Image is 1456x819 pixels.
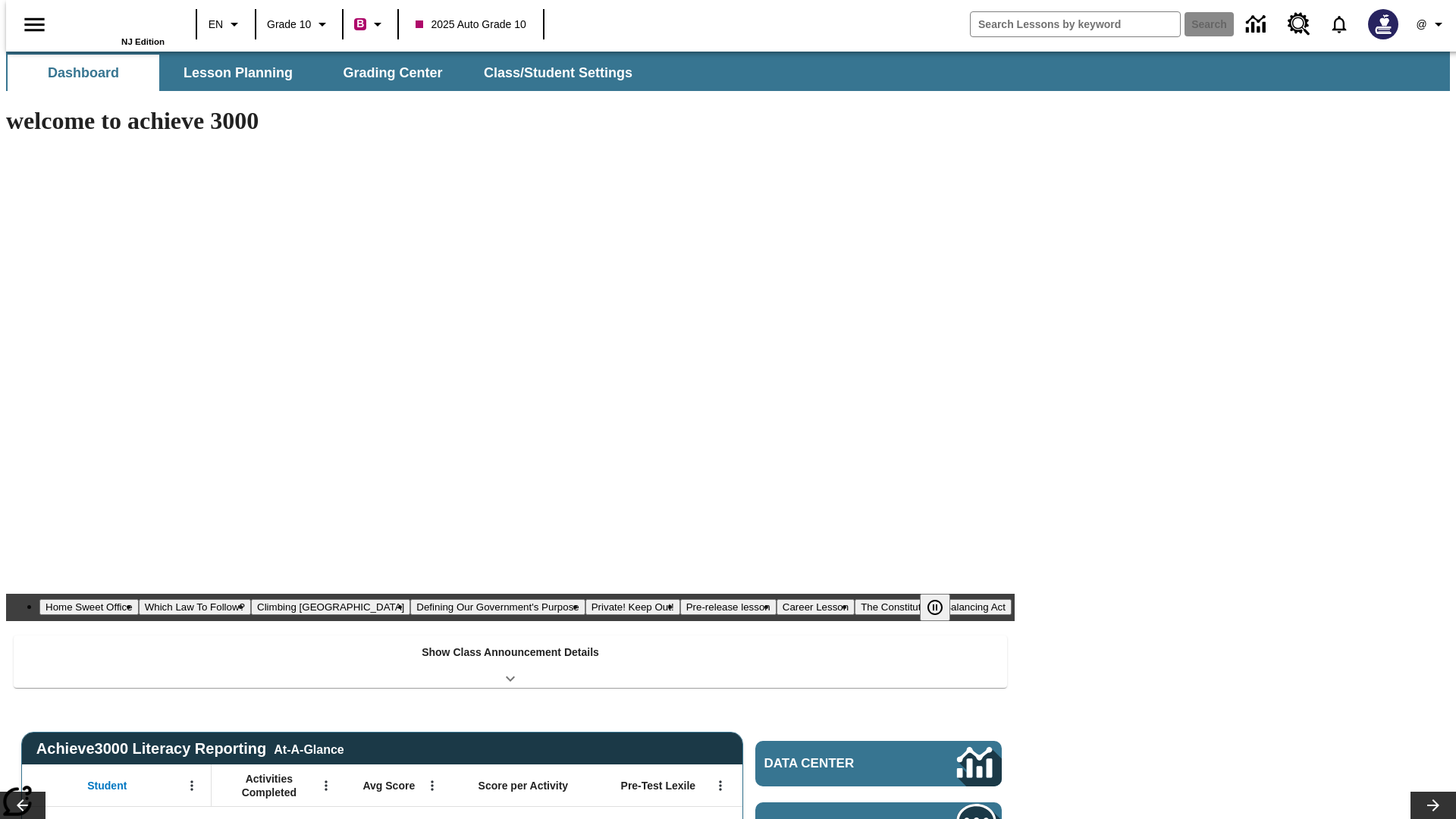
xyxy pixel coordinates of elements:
button: Slide 6 Pre-release lesson [680,599,777,615]
button: Dashboard [8,55,159,91]
span: Achieve3000 Literacy Reporting [36,740,344,758]
button: Slide 4 Defining Our Government's Purpose [410,599,585,615]
a: Resource Center, Will open in new tab [1279,4,1319,45]
button: Slide 8 The Constitution's Balancing Act [855,599,1012,615]
span: 2025 Auto Grade 10 [416,17,526,33]
button: Open Menu [180,774,203,797]
button: Slide 7 Career Lesson [777,599,855,615]
button: Class/Student Settings [472,55,645,91]
h1: welcome to achieve 3000 [6,107,1015,135]
button: Profile/Settings [1407,11,1456,38]
button: Lesson carousel, Next [1410,792,1456,819]
button: Open side menu [12,2,57,47]
span: Score per Activity [479,779,569,792]
div: SubNavbar [6,55,646,91]
span: Avg Score [362,779,415,792]
button: Slide 5 Private! Keep Out! [585,599,680,615]
button: Slide 3 Climbing Mount Tai [251,599,410,615]
button: Language: EN, Select a language [202,11,250,38]
input: search field [971,12,1180,36]
span: Grade 10 [267,17,311,33]
span: Lesson Planning [184,64,293,82]
div: SubNavbar [6,52,1450,91]
img: Avatar [1368,9,1398,39]
span: Grading Center [343,64,442,82]
span: Data Center [764,756,906,771]
span: Dashboard [48,64,119,82]
button: Select a new avatar [1359,5,1407,44]
span: Student [87,779,127,792]
button: Boost Class color is violet red. Change class color [348,11,393,38]
span: Pre-Test Lexile [621,779,696,792]
div: Pause [920,594,965,621]
div: At-A-Glance [274,740,344,757]
button: Open Menu [421,774,444,797]
span: NJ Edition [121,37,165,46]
button: Pause [920,594,950,621]
button: Lesson Planning [162,55,314,91]
button: Open Menu [315,774,337,797]
span: Activities Completed [219,772,319,799]
button: Grading Center [317,55,469,91]
span: EN [209,17,223,33]
div: Home [66,5,165,46]
a: Notifications [1319,5,1359,44]
span: @ [1416,17,1426,33]
span: B [356,14,364,33]
p: Show Class Announcement Details [422,645,599,661]
button: Grade: Grade 10, Select a grade [261,11,337,38]
a: Data Center [755,741,1002,786]
div: Show Class Announcement Details [14,635,1007,688]
span: Class/Student Settings [484,64,632,82]
button: Slide 1 Home Sweet Office [39,599,139,615]
button: Slide 2 Which Law To Follow? [139,599,251,615]
a: Data Center [1237,4,1279,45]
a: Home [66,7,165,37]
button: Open Menu [709,774,732,797]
